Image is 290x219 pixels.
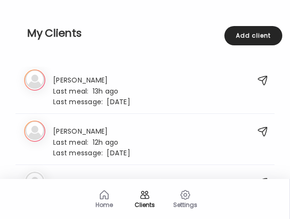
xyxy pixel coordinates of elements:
div: Home [87,202,122,208]
div: [DATE] [53,148,130,157]
h3: [PERSON_NAME] [53,125,130,136]
div: Clients [127,202,162,208]
span: Last message: [53,97,107,107]
h3: AshleyD. [53,177,130,187]
div: 13h ago [53,86,130,95]
h2: My Clients [27,26,282,41]
span: Last message: [53,148,107,158]
h3: [PERSON_NAME] [53,74,130,84]
div: 12h ago [53,137,130,146]
div: Add client [224,26,282,45]
span: Last meal: [53,86,93,96]
div: [DATE] [53,97,130,106]
span: Last meal: [53,137,93,148]
div: Settings [168,202,203,208]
